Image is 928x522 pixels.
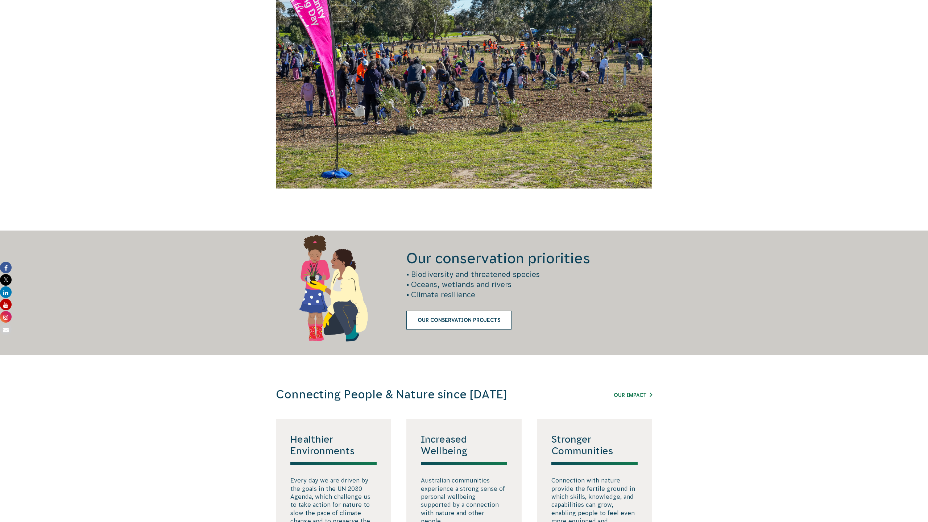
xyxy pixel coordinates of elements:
a: Our impact [614,392,652,398]
h4: Healthier Environments [290,434,377,465]
h3: Connecting People & Nature since [DATE] [276,388,554,402]
p: • Biodiversity and threatened species • Oceans, wetlands and rivers • Climate resilience [406,269,652,300]
h4: Increased Wellbeing [421,434,507,465]
a: Our Conservation Projects [406,311,511,330]
h2: Our conservation priorities [406,249,652,268]
h4: Stronger Communities [551,434,638,465]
